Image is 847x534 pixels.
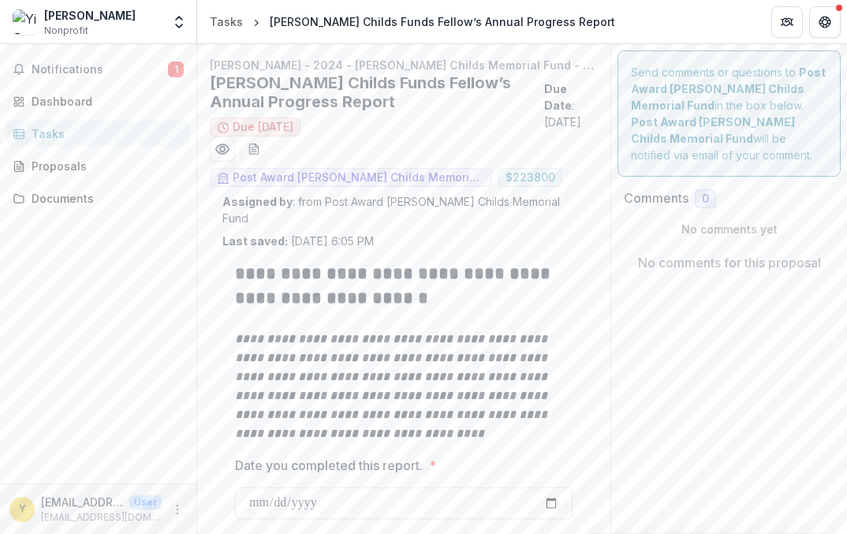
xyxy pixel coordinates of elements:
[6,88,190,114] a: Dashboard
[270,13,615,30] div: [PERSON_NAME] Childs Funds Fellow’s Annual Progress Report
[6,121,190,147] a: Tasks
[702,192,709,206] span: 0
[168,500,187,519] button: More
[544,80,598,130] p: : [DATE]
[6,185,190,211] a: Documents
[233,171,485,185] span: Post Award [PERSON_NAME] Childs Memorial Fund
[506,171,555,185] span: $ 223800
[44,24,88,38] span: Nonprofit
[210,57,598,73] p: [PERSON_NAME] - 2024 - [PERSON_NAME] Childs Memorial Fund - Fellowship Application
[241,136,267,162] button: download-word-button
[631,65,826,112] strong: Post Award [PERSON_NAME] Childs Memorial Fund
[168,62,184,77] span: 1
[771,6,803,38] button: Partners
[203,10,249,33] a: Tasks
[32,125,177,142] div: Tasks
[222,195,293,208] strong: Assigned by
[222,233,374,249] p: [DATE] 6:05 PM
[631,115,795,145] strong: Post Award [PERSON_NAME] Childs Memorial Fund
[44,7,136,24] div: [PERSON_NAME]
[129,495,162,510] p: User
[624,221,834,237] p: No comments yet
[203,10,621,33] nav: breadcrumb
[638,253,821,272] p: No comments for this proposal
[544,82,572,112] strong: Due Date
[32,190,177,207] div: Documents
[32,63,168,77] span: Notifications
[168,6,190,38] button: Open entity switcher
[19,504,26,514] div: yifu@uw.edu
[210,73,538,111] h2: [PERSON_NAME] Childs Funds Fellow’s Annual Progress Report
[624,191,688,206] h2: Comments
[210,13,243,30] div: Tasks
[41,494,123,510] p: [EMAIL_ADDRESS][DOMAIN_NAME]
[809,6,841,38] button: Get Help
[233,121,293,134] span: Due [DATE]
[41,510,162,525] p: [EMAIL_ADDRESS][DOMAIN_NAME]
[6,57,190,82] button: Notifications1
[6,153,190,179] a: Proposals
[32,158,177,174] div: Proposals
[32,93,177,110] div: Dashboard
[222,234,288,248] strong: Last saved:
[235,456,423,475] p: Date you completed this report.
[210,136,235,162] button: Preview c4a3c3d2-21f0-4b56-9eda-69a79b505ab9.pdf
[13,9,38,35] img: Yi Fu
[222,193,585,226] p: : from Post Award [PERSON_NAME] Childs Memorial Fund
[618,50,841,177] div: Send comments or questions to in the box below. will be notified via email of your comment.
